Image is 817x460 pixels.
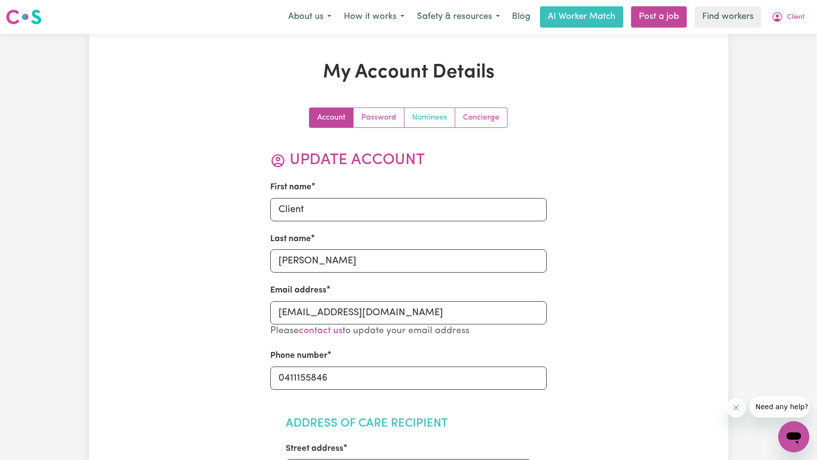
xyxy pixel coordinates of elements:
[270,367,547,390] input: e.g. 0410 123 456
[455,108,507,127] a: Update account manager
[270,181,311,194] label: First name
[778,421,809,452] iframe: Button to launch messaging window
[270,151,547,169] h2: Update Account
[270,198,547,221] input: e.g. Beth
[540,6,623,28] a: AI Worker Match
[270,233,311,245] label: Last name
[787,12,805,23] span: Client
[270,324,547,338] p: Please to update your email address
[354,108,404,127] a: Update your password
[765,7,811,27] button: My Account
[411,7,506,27] button: Safety & resources
[631,6,687,28] a: Post a job
[270,249,547,273] input: e.g. Childs
[338,7,411,27] button: How it works
[506,6,536,28] a: Blog
[286,443,343,455] label: Street address
[404,108,455,127] a: Update your nominees
[201,61,616,84] h1: My Account Details
[6,8,42,26] img: Careseekers logo
[270,301,547,324] input: e.g. beth.childs@gmail.com
[694,6,761,28] a: Find workers
[309,108,354,127] a: Update your account
[270,284,326,297] label: Email address
[270,350,327,362] label: Phone number
[282,7,338,27] button: About us
[726,398,746,417] iframe: Close message
[6,6,42,28] a: Careseekers logo
[299,326,342,336] a: contact us
[286,417,531,431] h2: Address of Care Recipient
[750,396,809,417] iframe: Message from company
